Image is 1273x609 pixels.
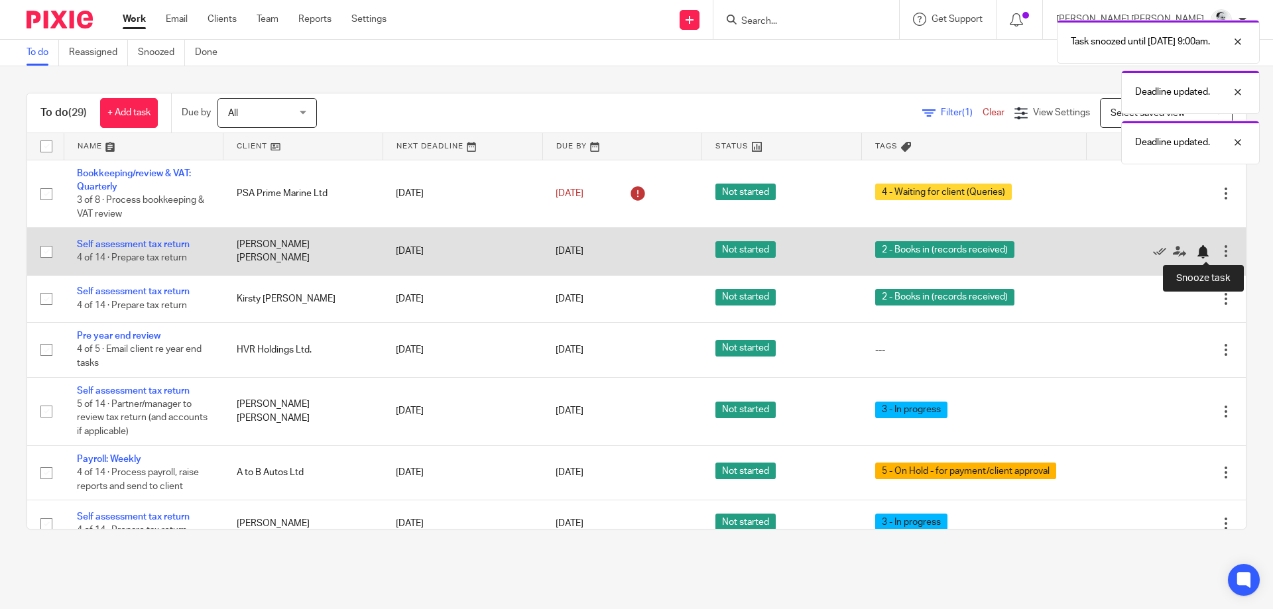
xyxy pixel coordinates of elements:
span: Not started [715,340,776,357]
img: Pixie [27,11,93,28]
span: Not started [715,289,776,305]
a: Email [166,13,188,26]
span: 2 - Books in (records received) [875,289,1014,305]
a: Work [123,13,146,26]
span: [DATE] [556,247,583,256]
span: (29) [68,107,87,118]
span: All [228,109,238,118]
span: Not started [715,514,776,530]
td: [PERSON_NAME] [PERSON_NAME] [223,377,383,445]
a: Done [195,40,227,66]
span: 3 - In progress [875,514,947,530]
span: Not started [715,463,776,479]
a: Mark as done [1153,245,1173,258]
a: Reassigned [69,40,128,66]
td: [PERSON_NAME] [PERSON_NAME] [223,228,383,275]
a: Self assessment tax return [77,386,190,396]
td: A to B Autos Ltd [223,445,383,500]
td: PSA Prime Marine Ltd [223,160,383,228]
a: Team [257,13,278,26]
span: [DATE] [556,345,583,355]
span: Not started [715,402,776,418]
span: 3 of 8 · Process bookkeeping & VAT review [77,195,204,219]
h1: To do [40,106,87,120]
span: Not started [715,241,776,258]
p: Deadline updated. [1135,136,1210,149]
td: [DATE] [383,500,542,547]
span: 5 - On Hold - for payment/client approval [875,463,1056,479]
p: Deadline updated. [1135,85,1210,99]
a: Self assessment tax return [77,512,190,522]
a: Snoozed [138,40,185,66]
a: Self assessment tax return [77,287,190,296]
div: --- [875,343,1073,357]
td: [DATE] [383,160,542,228]
td: [DATE] [383,323,542,377]
p: Task snoozed until [DATE] 9:00am. [1071,35,1210,48]
span: 3 - In progress [875,402,947,418]
td: [DATE] [383,275,542,322]
a: Payroll: Weekly [77,455,141,464]
span: [DATE] [556,189,583,198]
span: 5 of 14 · Partner/manager to review tax return (and accounts if applicable) [77,400,208,436]
a: Clients [208,13,237,26]
span: 4 of 5 · Email client re year end tasks [77,345,202,368]
span: [DATE] [556,468,583,477]
a: To do [27,40,59,66]
td: [PERSON_NAME] [223,500,383,547]
td: [DATE] [383,377,542,445]
a: Settings [351,13,387,26]
a: Pre year end review [77,331,160,341]
td: [DATE] [383,445,542,500]
span: [DATE] [556,519,583,528]
a: Bookkeeping/review & VAT: Quarterly [77,169,191,192]
td: HVR Holdings Ltd. [223,323,383,377]
a: Reports [298,13,332,26]
span: [DATE] [556,407,583,416]
p: Due by [182,106,211,119]
img: Mass_2025.jpg [1211,9,1232,30]
span: 4 - Waiting for client (Queries) [875,184,1012,200]
span: 4 of 14 · Process payroll, raise reports and send to client [77,468,199,491]
span: 4 of 14 · Prepare tax return [77,254,187,263]
a: + Add task [100,98,158,128]
td: [DATE] [383,228,542,275]
a: Self assessment tax return [77,240,190,249]
span: [DATE] [556,294,583,304]
span: 4 of 14 · Prepare tax return [77,526,187,535]
td: Kirsty [PERSON_NAME] [223,275,383,322]
span: 2 - Books in (records received) [875,241,1014,258]
span: Not started [715,184,776,200]
span: 4 of 14 · Prepare tax return [77,301,187,310]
